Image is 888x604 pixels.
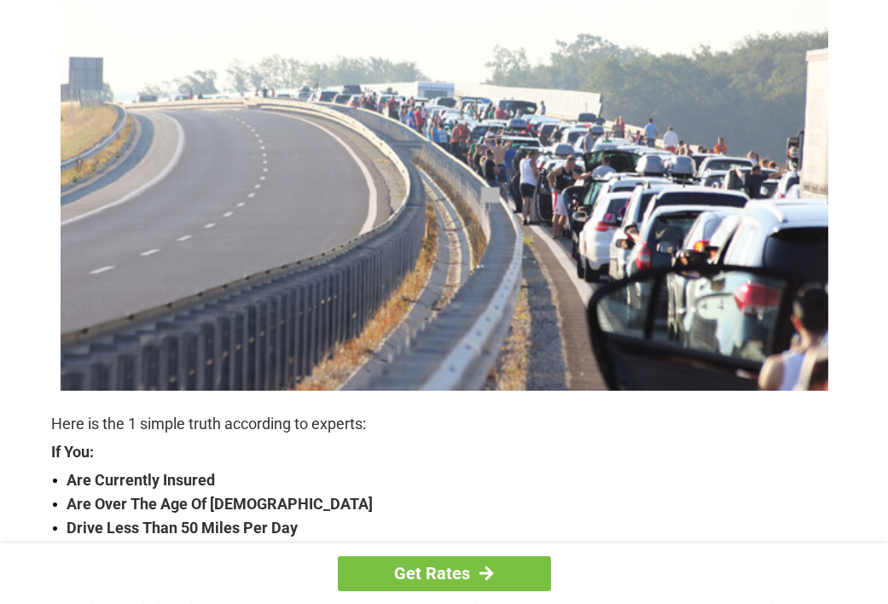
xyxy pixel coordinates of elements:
strong: Live In A Qualified Zip Code [67,540,837,564]
p: Here is the 1 simple truth according to experts: [52,412,837,436]
strong: Drive Less Than 50 Miles Per Day [67,516,837,540]
a: Get Rates [338,556,551,591]
strong: Are Over The Age Of [DEMOGRAPHIC_DATA] [67,492,837,516]
strong: If You: [52,444,837,460]
strong: Are Currently Insured [67,468,837,492]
